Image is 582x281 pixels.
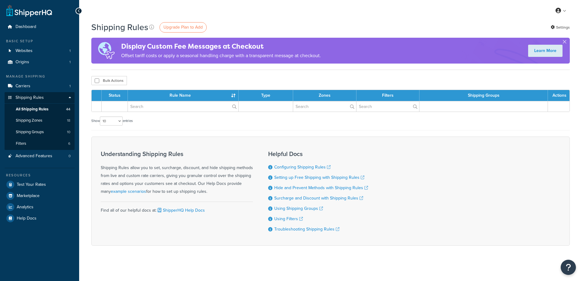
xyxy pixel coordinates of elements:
[274,216,303,222] a: Using Filters
[5,127,75,138] a: Shipping Groups 10
[5,81,75,92] a: Carriers 1
[5,21,75,33] a: Dashboard
[5,213,75,224] a: Help Docs
[91,38,121,64] img: duties-banner-06bc72dcb5fe05cb3f9472aba00be2ae8eb53ab6f0d8bb03d382ba314ac3c341.png
[5,92,75,150] li: Shipping Rules
[5,202,75,213] a: Analytics
[5,39,75,44] div: Basic Setup
[160,22,207,33] a: Upgrade Plan to Add
[293,101,356,112] input: Search
[121,41,321,51] h4: Display Custom Fee Messages at Checkout
[5,104,75,115] a: All Shipping Rules 44
[102,90,128,101] th: Status
[5,138,75,149] a: Filters 6
[5,92,75,103] a: Shipping Rules
[91,21,148,33] h1: Shipping Rules
[5,115,75,126] li: Shipping Zones
[274,205,323,212] a: Using Shipping Groups
[419,90,548,101] th: Shipping Groups
[66,107,70,112] span: 44
[16,130,44,135] span: Shipping Groups
[548,90,570,101] th: Actions
[5,45,75,57] a: Websites 1
[356,90,419,101] th: Filters
[17,216,37,221] span: Help Docs
[274,164,331,170] a: Configuring Shipping Rules
[5,138,75,149] li: Filters
[17,205,33,210] span: Analytics
[274,185,368,191] a: Hide and Prevent Methods with Shipping Rules
[91,76,127,85] button: Bulk Actions
[6,5,52,17] a: ShipperHQ Home
[274,174,364,181] a: Setting up Free Shipping with Shipping Rules
[69,60,71,65] span: 1
[69,48,71,54] span: 1
[5,127,75,138] li: Shipping Groups
[16,118,42,123] span: Shipping Zones
[100,116,123,126] select: Showentries
[274,226,339,232] a: Troubleshooting Shipping Rules
[16,24,36,29] span: Dashboard
[5,151,75,162] a: Advanced Features 0
[5,57,75,68] a: Origins 1
[16,95,44,100] span: Shipping Rules
[551,23,570,32] a: Settings
[5,74,75,79] div: Manage Shipping
[67,118,70,123] span: 18
[5,81,75,92] li: Carriers
[5,115,75,126] a: Shipping Zones 18
[67,130,70,135] span: 10
[293,90,356,101] th: Zones
[5,151,75,162] li: Advanced Features
[5,104,75,115] li: All Shipping Rules
[156,207,205,213] a: ShipperHQ Help Docs
[17,182,46,187] span: Test Your Rates
[163,24,203,30] span: Upgrade Plan to Add
[128,101,238,112] input: Search
[16,48,33,54] span: Websites
[68,141,70,146] span: 6
[528,45,563,57] a: Learn More
[69,84,71,89] span: 1
[356,101,419,112] input: Search
[128,90,238,101] th: Rule Name
[101,202,253,214] div: Find all of our helpful docs at:
[121,51,321,60] p: Offset tariff costs or apply a seasonal handling charge with a transparent message at checkout.
[5,57,75,68] li: Origins
[5,45,75,57] li: Websites
[274,195,363,201] a: Surcharge and Discount with Shipping Rules
[16,84,30,89] span: Carriers
[16,154,52,159] span: Advanced Features
[101,151,253,196] div: Shipping Rules allow you to set, surcharge, discount, and hide shipping methods from live and cus...
[101,151,253,157] h3: Understanding Shipping Rules
[17,193,40,199] span: Marketplace
[239,90,293,101] th: Type
[268,151,368,157] h3: Helpful Docs
[16,60,29,65] span: Origins
[91,116,133,126] label: Show entries
[16,107,48,112] span: All Shipping Rules
[5,173,75,178] div: Resources
[561,260,576,275] button: Open Resource Center
[111,188,146,195] a: example scenarios
[5,190,75,201] a: Marketplace
[5,179,75,190] a: Test Your Rates
[68,154,71,159] span: 0
[16,141,26,146] span: Filters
